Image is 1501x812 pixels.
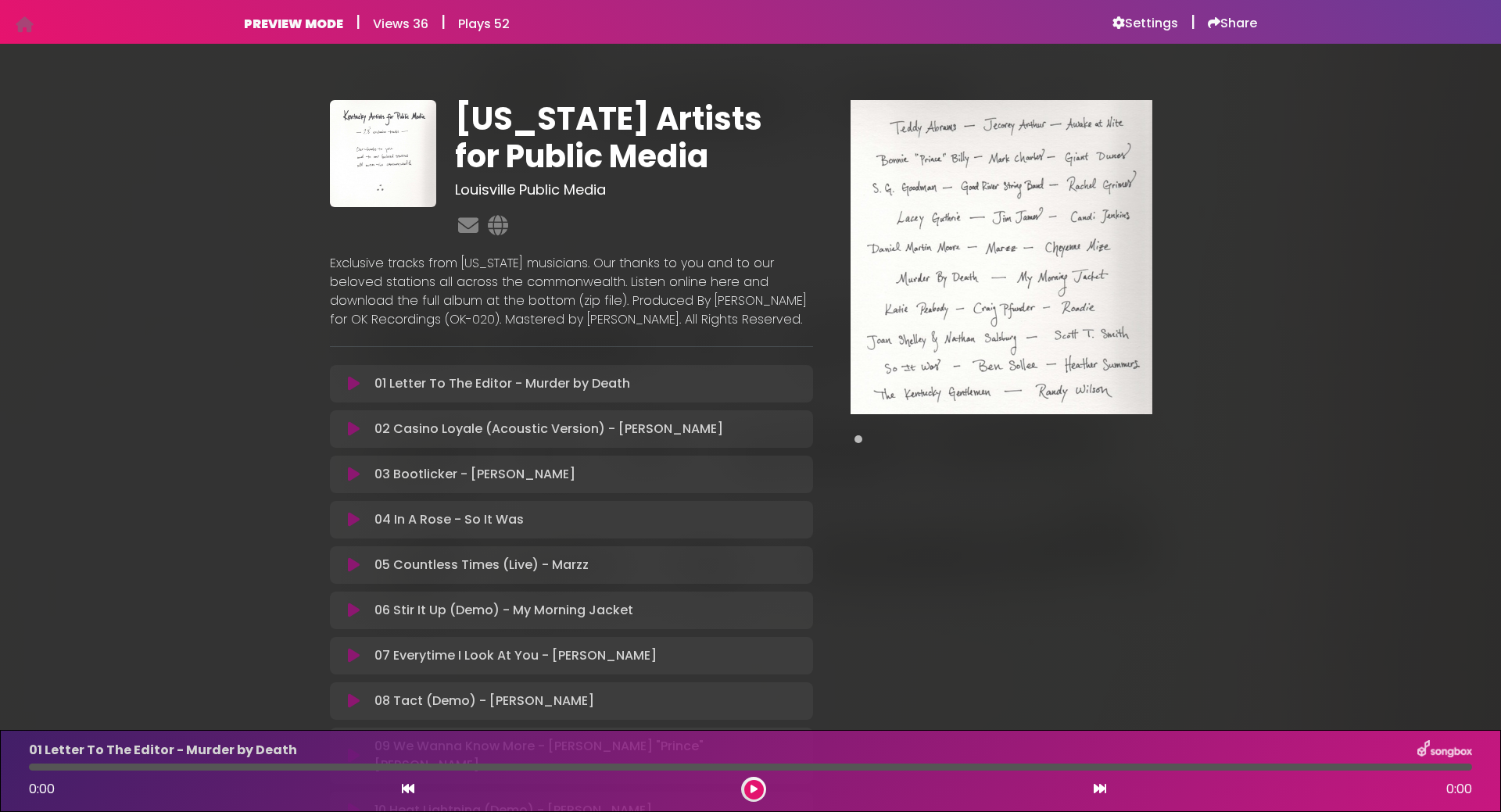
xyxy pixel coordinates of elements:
[373,16,428,31] h6: Views 36
[374,601,633,620] p: 06 Stir It Up (Demo) - My Morning Jacket
[374,420,723,438] p: 02 Casino Loyale (Acoustic Version) - [PERSON_NAME]
[330,100,436,206] img: c1WsRbwhTdCAEPY19PzT
[330,254,813,329] p: Exclusive tracks from [US_STATE] musicians. Our thanks to you and to our beloved stations all acr...
[851,100,1152,414] img: Main Media
[455,181,812,199] h3: Louisville Public Media
[441,13,446,31] h5: |
[29,780,55,798] span: 0:00
[1446,780,1472,799] span: 0:00
[29,741,297,760] p: 01 Letter To The Editor - Murder by Death
[374,646,657,665] p: 07 Everytime I Look At You - [PERSON_NAME]
[244,16,343,31] h6: PREVIEW MODE
[374,465,575,484] p: 03 Bootlicker - [PERSON_NAME]
[1208,16,1257,31] a: Share
[455,100,812,175] h1: [US_STATE] Artists for Public Media
[1112,16,1178,31] a: Settings
[458,16,510,31] h6: Plays 52
[1191,13,1195,31] h5: |
[374,556,589,574] p: 05 Countless Times (Live) - Marzz
[374,510,524,529] p: 04 In A Rose - So It Was
[1417,740,1472,760] img: songbox-logo-white.png
[356,13,360,31] h5: |
[374,692,594,710] p: 08 Tact (Demo) - [PERSON_NAME]
[374,374,630,393] p: 01 Letter To The Editor - Murder by Death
